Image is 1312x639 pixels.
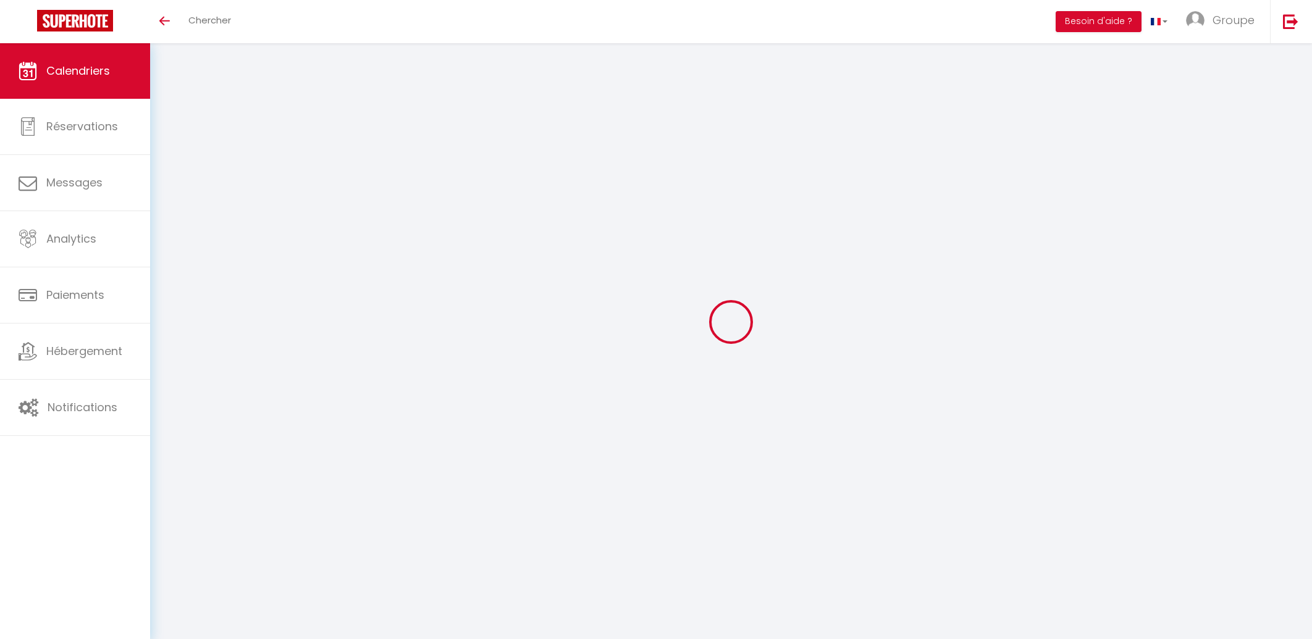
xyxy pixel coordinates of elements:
[1283,14,1298,29] img: logout
[48,399,117,415] span: Notifications
[1213,12,1255,28] span: Groupe
[46,287,104,303] span: Paiements
[46,175,103,190] span: Messages
[46,63,110,78] span: Calendriers
[46,119,118,134] span: Réservations
[1186,11,1205,30] img: ...
[46,231,96,246] span: Analytics
[37,10,113,31] img: Super Booking
[1056,11,1142,32] button: Besoin d'aide ?
[188,14,231,27] span: Chercher
[46,343,122,359] span: Hébergement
